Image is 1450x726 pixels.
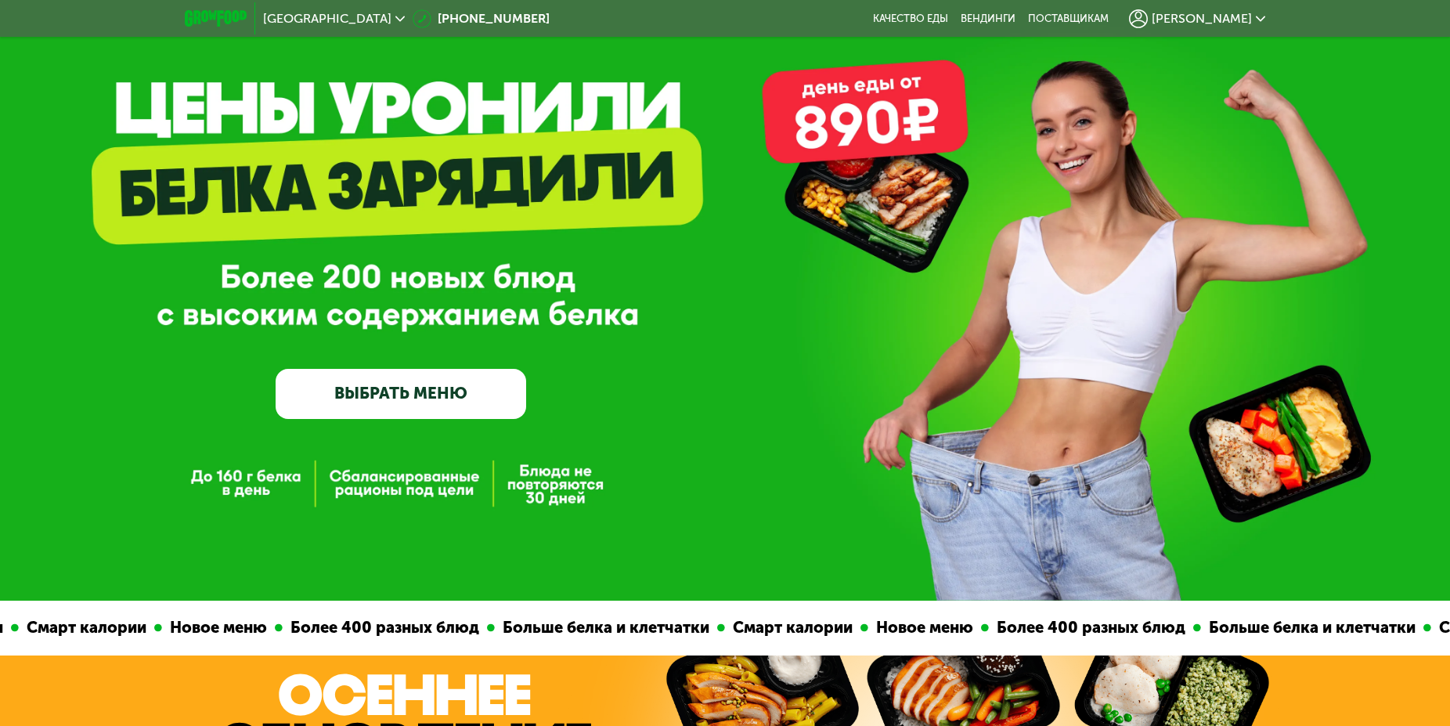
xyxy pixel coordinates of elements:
[961,13,1015,25] a: Вендинги
[19,616,154,640] div: Смарт калории
[263,13,391,25] span: [GEOGRAPHIC_DATA]
[725,616,860,640] div: Смарт калории
[283,616,487,640] div: Более 400 разных блюд
[162,616,275,640] div: Новое меню
[495,616,717,640] div: Больше белка и клетчатки
[413,9,550,28] a: [PHONE_NUMBER]
[1028,13,1109,25] div: поставщикам
[1201,616,1423,640] div: Больше белка и клетчатки
[1152,13,1252,25] span: [PERSON_NAME]
[989,616,1193,640] div: Более 400 разных блюд
[868,616,981,640] div: Новое меню
[873,13,948,25] a: Качество еды
[276,369,526,419] a: ВЫБРАТЬ МЕНЮ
